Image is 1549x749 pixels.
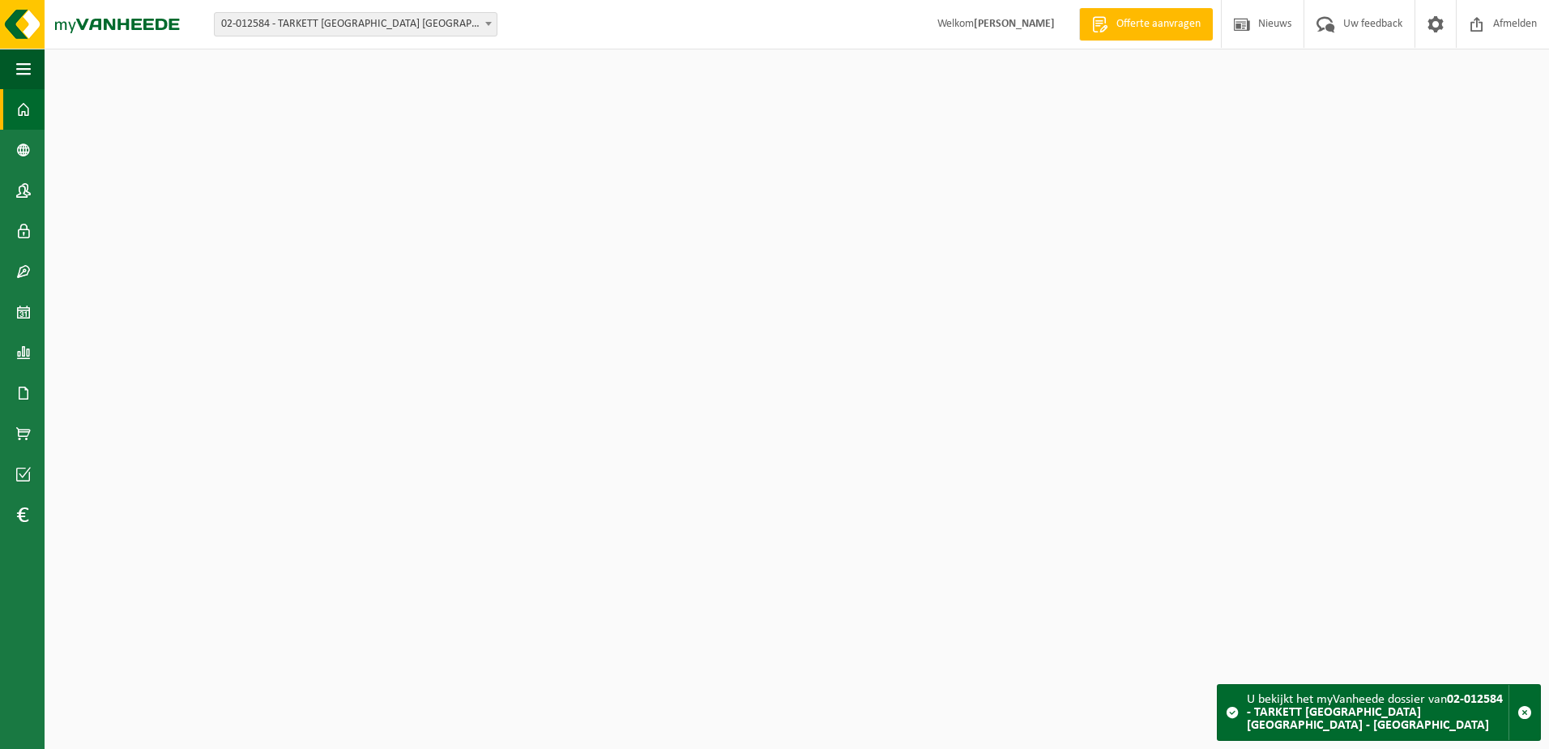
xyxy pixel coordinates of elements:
strong: [PERSON_NAME] [974,18,1055,30]
span: 02-012584 - TARKETT DENDERMONDE NV - DENDERMONDE [214,12,497,36]
strong: 02-012584 - TARKETT [GEOGRAPHIC_DATA] [GEOGRAPHIC_DATA] - [GEOGRAPHIC_DATA] [1247,693,1503,732]
a: Offerte aanvragen [1079,8,1213,41]
span: 02-012584 - TARKETT DENDERMONDE NV - DENDERMONDE [215,13,497,36]
div: U bekijkt het myVanheede dossier van [1247,685,1508,740]
span: Offerte aanvragen [1112,16,1205,32]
